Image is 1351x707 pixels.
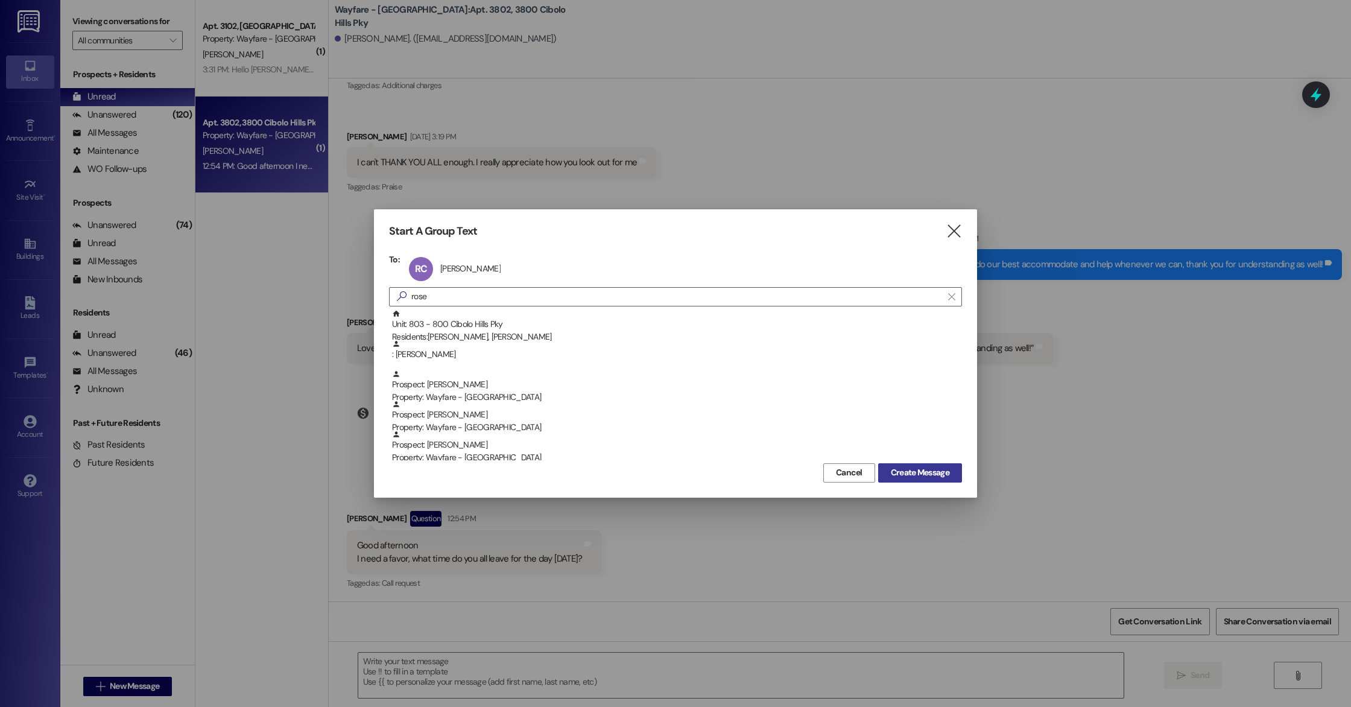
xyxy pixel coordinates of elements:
div: Property: Wayfare - [GEOGRAPHIC_DATA] [392,391,962,404]
div: Property: Wayfare - [GEOGRAPHIC_DATA] [392,421,962,434]
span: Create Message [891,466,949,479]
div: Prospect: [PERSON_NAME]Property: Wayfare - [GEOGRAPHIC_DATA] [389,370,962,400]
span: RC [415,262,427,275]
button: Create Message [878,463,962,483]
button: Cancel [823,463,875,483]
span: Cancel [836,466,862,479]
h3: To: [389,254,400,265]
div: : [PERSON_NAME] [392,340,962,361]
input: Search for any contact or apartment [411,288,942,305]
div: Prospect: [PERSON_NAME]Property: Wayfare - [GEOGRAPHIC_DATA] [389,400,962,430]
div: Property: Wayfare - [GEOGRAPHIC_DATA] [392,451,962,464]
div: [PERSON_NAME] [440,263,501,274]
div: Prospect: [PERSON_NAME]Property: Wayfare - [GEOGRAPHIC_DATA] [389,430,962,460]
i:  [392,290,411,303]
h3: Start A Group Text [389,224,477,238]
button: Clear text [942,288,961,306]
div: Unit: 803 - 800 Cibolo Hills Pky [392,309,962,344]
i:  [948,292,955,302]
div: Prospect: [PERSON_NAME] [392,400,962,434]
div: Residents: [PERSON_NAME], [PERSON_NAME] [392,331,962,343]
div: Prospect: [PERSON_NAME] [392,370,962,404]
i:  [946,225,962,238]
div: Unit: 803 - 800 Cibolo Hills PkyResidents:[PERSON_NAME], [PERSON_NAME] [389,309,962,340]
div: Prospect: [PERSON_NAME] [392,430,962,464]
div: : [PERSON_NAME] [389,340,962,370]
